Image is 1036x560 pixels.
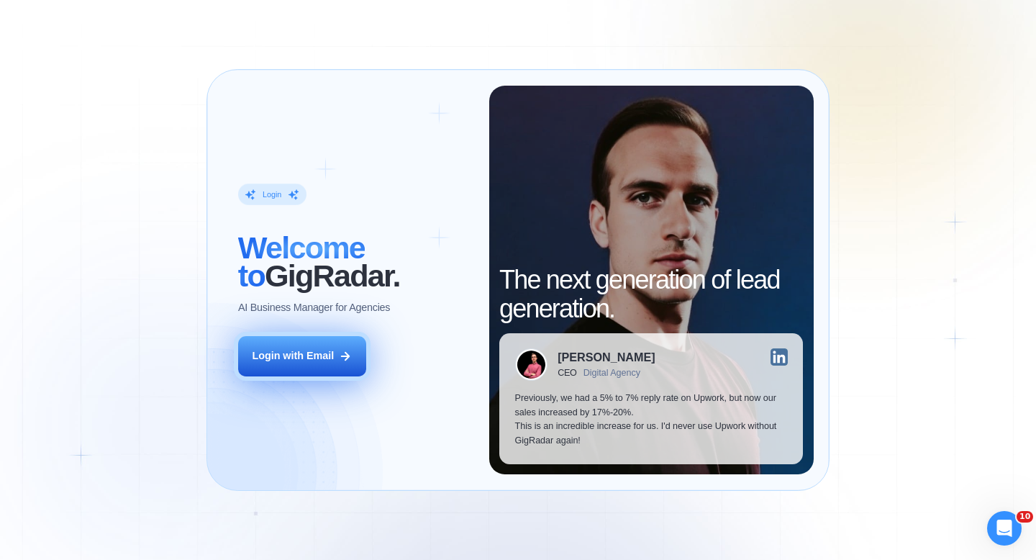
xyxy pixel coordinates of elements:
[238,336,366,376] button: Login with Email
[238,234,473,291] h2: ‍ GigRadar.
[238,301,390,315] p: AI Business Manager for Agencies
[263,189,281,199] div: Login
[515,392,788,448] p: Previously, we had a 5% to 7% reply rate on Upwork, but now our sales increased by 17%-20%. This ...
[499,266,803,322] h2: The next generation of lead generation.
[238,230,365,294] span: Welcome to
[252,349,334,363] div: Login with Email
[987,511,1022,546] iframe: Intercom live chat
[1017,511,1033,523] span: 10
[558,368,577,378] div: CEO
[558,351,655,363] div: [PERSON_NAME]
[583,368,640,378] div: Digital Agency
